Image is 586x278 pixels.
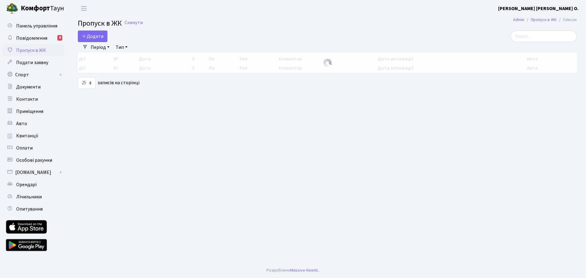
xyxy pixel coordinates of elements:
[16,35,47,42] span: Повідомлення
[266,267,320,274] div: Розроблено .
[3,203,64,215] a: Опитування
[16,59,48,66] span: Подати заявку
[6,2,18,15] img: logo.png
[504,13,586,26] nav: breadcrumb
[511,31,577,42] input: Пошук...
[16,108,43,115] span: Приміщення
[3,154,64,166] a: Особові рахунки
[57,35,62,41] div: 9
[88,42,112,52] a: Період
[3,32,64,44] a: Повідомлення9
[16,157,52,164] span: Особові рахунки
[113,42,130,52] a: Тип
[323,58,332,68] img: Обробка...
[557,16,577,23] li: Список
[3,81,64,93] a: Документи
[21,3,50,13] b: Комфорт
[3,105,64,117] a: Приміщення
[3,69,64,81] a: Спорт
[3,44,64,56] a: Пропуск в ЖК
[76,3,92,13] button: Переключити навігацію
[16,96,38,103] span: Контакти
[78,31,107,42] a: Додати
[3,20,64,32] a: Панель управління
[3,117,64,130] a: Авто
[3,93,64,105] a: Контакти
[290,267,319,273] a: Massive Kinetic
[16,193,42,200] span: Лічильники
[16,145,33,151] span: Оплати
[16,23,57,29] span: Панель управління
[3,179,64,191] a: Орендарі
[16,206,43,212] span: Опитування
[78,77,139,89] label: записів на сторінці
[3,56,64,69] a: Подати заявку
[531,16,557,23] a: Пропуск в ЖК
[16,120,27,127] span: Авто
[125,20,143,26] a: Скинути
[3,166,64,179] a: [DOMAIN_NAME]
[16,84,41,90] span: Документи
[513,16,524,23] a: Admin
[82,33,103,40] span: Додати
[16,181,37,188] span: Орендарі
[498,5,579,12] a: [PERSON_NAME] [PERSON_NAME] О.
[78,77,96,89] select: записів на сторінці
[16,132,38,139] span: Квитанції
[3,130,64,142] a: Квитанції
[21,3,64,14] span: Таун
[3,142,64,154] a: Оплати
[78,18,122,29] span: Пропуск в ЖК
[16,47,46,54] span: Пропуск в ЖК
[3,191,64,203] a: Лічильники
